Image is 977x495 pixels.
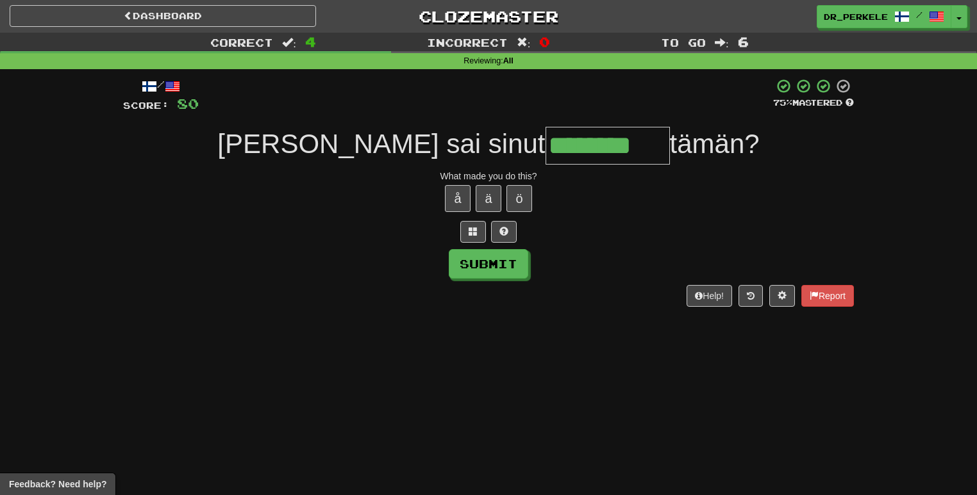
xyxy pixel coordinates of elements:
span: 0 [539,34,550,49]
span: [PERSON_NAME] sai sinut [217,129,545,159]
span: dr_perkele [824,11,888,22]
div: Mastered [773,97,854,109]
span: Correct [210,36,273,49]
div: / [123,78,199,94]
button: å [445,185,471,212]
a: Dashboard [10,5,316,27]
button: Submit [449,249,528,279]
button: Help! [687,285,732,307]
span: Incorrect [427,36,508,49]
span: : [282,37,296,48]
strong: All [503,56,514,65]
span: : [517,37,531,48]
span: tämän? [670,129,760,159]
a: dr_perkele / [817,5,951,28]
span: 80 [177,95,199,111]
span: 6 [738,34,749,49]
button: ä [476,185,501,212]
button: Report [801,285,854,307]
span: 75 % [773,97,792,108]
span: Score: [123,100,169,111]
button: Switch sentence to multiple choice alt+p [460,221,486,243]
div: What made you do this? [123,170,854,183]
button: Single letter hint - you only get 1 per sentence and score half the points! alt+h [491,221,517,243]
span: / [916,10,923,19]
span: : [715,37,729,48]
span: To go [661,36,706,49]
span: 4 [305,34,316,49]
button: Round history (alt+y) [739,285,763,307]
button: ö [506,185,532,212]
span: Open feedback widget [9,478,106,491]
a: Clozemaster [335,5,642,28]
